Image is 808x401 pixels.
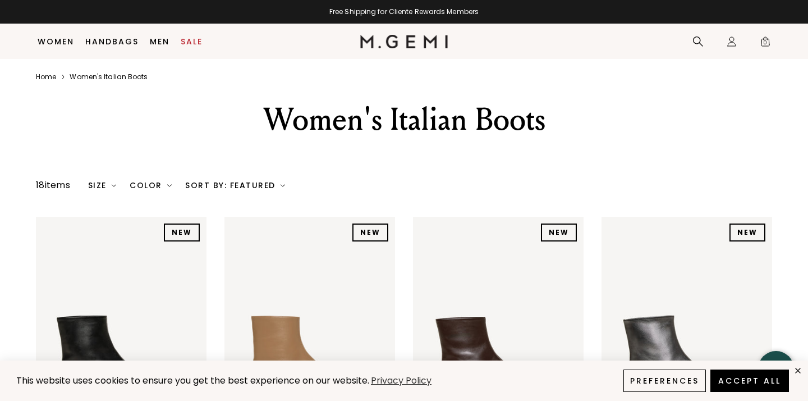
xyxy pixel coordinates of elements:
[710,370,789,392] button: Accept All
[793,366,802,375] div: close
[167,183,172,188] img: chevron-down.svg
[36,72,56,81] a: Home
[352,224,388,241] div: NEW
[760,38,771,49] span: 0
[185,181,285,190] div: Sort By: Featured
[360,35,448,48] img: M.Gemi
[88,181,117,190] div: Size
[36,179,70,192] div: 18 items
[181,37,203,46] a: Sale
[85,37,139,46] a: Handbags
[16,374,369,387] span: This website uses cookies to ensure you get the best experience on our website.
[209,99,599,140] div: Women's Italian Boots
[164,224,200,241] div: NEW
[38,37,74,46] a: Women
[729,224,765,241] div: NEW
[130,181,172,190] div: Color
[369,374,433,388] a: Privacy Policy (opens in a new tab)
[150,37,169,46] a: Men
[623,370,706,392] button: Preferences
[112,183,116,188] img: chevron-down.svg
[70,72,148,81] a: Women's italian boots
[541,224,577,241] div: NEW
[281,183,285,188] img: chevron-down.svg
